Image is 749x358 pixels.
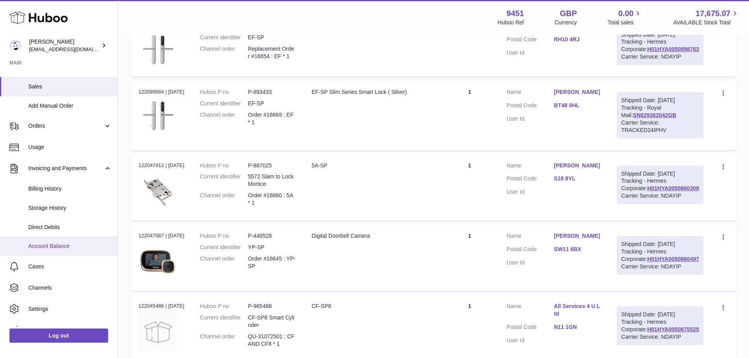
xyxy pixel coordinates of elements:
img: YP-featured-image.png [138,242,178,281]
span: Direct Debits [28,224,112,231]
span: 17,675.07 [696,8,731,19]
span: Storage History [28,204,112,212]
dt: Channel order [200,192,248,207]
dd: EF-SP [248,34,296,41]
dt: User Id [507,337,554,344]
td: 1 [440,15,499,77]
a: All Services 4 U Ltd [554,303,601,318]
span: Orders [28,122,103,130]
dt: Huboo P no [200,162,248,169]
dt: Postal Code [507,36,554,45]
dd: Replacement Order #16654 : EF * 1 [248,45,296,60]
dd: P-448528 [248,232,296,240]
a: H01HYA0050860308 [647,185,699,191]
a: H01HYA0050875525 [647,326,699,332]
dt: Postal Code [507,246,554,255]
dd: EF-SP [248,100,296,107]
dd: P-965488 [248,303,296,310]
div: Tracking - Hermes Corporate: [617,27,703,65]
div: Currency [555,19,577,26]
span: Usage [28,143,112,151]
div: Shipped Date: [DATE] [621,170,699,178]
span: Billing History [28,185,112,193]
td: 1 [440,81,499,150]
div: Shipped Date: [DATE] [621,31,699,39]
dd: CF-SP8 Smart Cylinder [248,314,296,329]
td: 1 [440,154,499,220]
span: Invoicing and Payments [28,165,103,172]
dt: Current identifier [200,100,248,107]
dd: YP-SP [248,244,296,251]
span: Sales [28,83,112,90]
dt: Name [507,88,554,98]
div: 5A-SP [311,162,432,169]
a: H01HYA0050860497 [647,256,699,262]
dt: Huboo P no [200,303,248,310]
dd: P-893433 [248,88,296,96]
a: SN829362042GB [633,112,677,118]
span: Settings [28,305,112,313]
div: Shipped Date: [DATE] [621,311,699,318]
img: no-photo.jpg [138,312,178,352]
img: internalAdmin-9451@internal.huboo.com [9,40,21,51]
a: SW11 6BX [554,246,601,253]
dd: P-887025 [248,162,296,169]
div: Shipped Date: [DATE] [621,241,699,248]
div: 122047087 | [DATE] [138,232,184,239]
img: 1698156056.jpg [138,171,178,211]
div: EF-SP Slim Series Smart Lock ( Silver) [311,88,432,96]
div: 122047412 | [DATE] [138,162,184,169]
dt: Name [507,232,554,242]
span: Channels [28,284,112,292]
strong: GBP [560,8,577,19]
dt: Channel order [200,333,248,348]
dt: Name [507,303,554,319]
span: AVAILABLE Stock Total [673,19,740,26]
dt: Postal Code [507,323,554,333]
a: [PERSON_NAME] [554,162,601,169]
span: Returns [28,327,112,334]
div: [PERSON_NAME] [29,38,100,53]
a: RH10 4RJ [554,36,601,43]
div: Tracking - Hermes Corporate: [617,307,703,345]
img: 1699219270.jpg [138,32,178,67]
dt: User Id [507,115,554,123]
div: Carrier Service: NDAYIP [621,192,699,200]
strong: 9451 [506,8,524,19]
dd: Order #16660 : 5A * 1 [248,192,296,207]
span: [EMAIL_ADDRESS][DOMAIN_NAME] [29,46,116,52]
div: Tracking - Hermes Corporate: [617,236,703,275]
div: Huboo Ref [498,19,524,26]
dt: Current identifier [200,173,248,188]
div: Digital Doorbell Camera [311,232,432,240]
span: Total sales [607,19,642,26]
a: [PERSON_NAME] [554,88,601,96]
span: Add Manual Order [28,102,112,110]
dt: Current identifier [200,244,248,251]
dd: 5572 Slam to Lock Mortice [248,173,296,188]
td: 1 [440,224,499,291]
div: Tracking - Royal Mail: [617,92,703,138]
div: Carrier Service: NDAYIP [621,333,699,341]
dt: User Id [507,259,554,266]
dd: QU-31072501 : CF AND CF8 * 1 [248,333,296,348]
div: CF-SP8 [311,303,432,310]
dt: User Id [507,188,554,196]
a: BT48 0HL [554,102,601,109]
dt: Channel order [200,111,248,126]
div: Tracking - Hermes Corporate: [617,166,703,204]
a: N11 1GN [554,323,601,331]
span: Cases [28,263,112,270]
div: Carrier Service: NDAYIP [621,53,699,61]
dt: User Id [507,49,554,57]
a: S18 8YL [554,175,601,182]
dt: Postal Code [507,102,554,111]
img: 1699219270.jpg [138,98,178,133]
dd: Order #16669 : EF * 1 [248,111,296,126]
dt: Huboo P no [200,232,248,240]
a: 0.00 Total sales [607,8,642,26]
dt: Name [507,162,554,171]
a: [PERSON_NAME] [554,232,601,240]
div: Carrier Service: NDAYIP [621,263,699,270]
dt: Channel order [200,45,248,60]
